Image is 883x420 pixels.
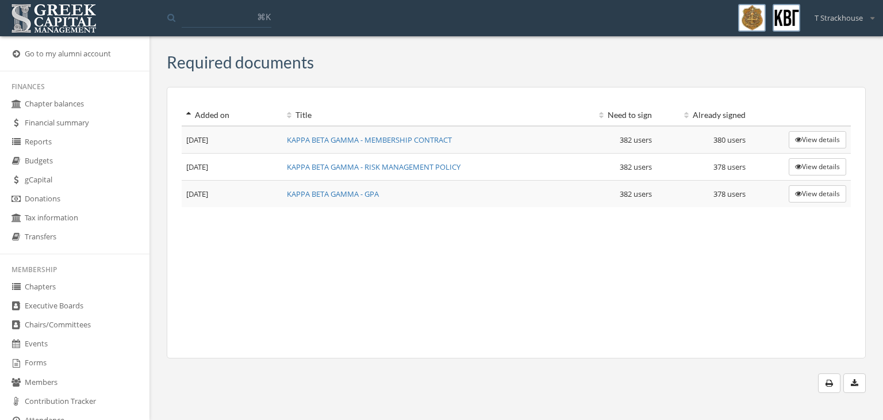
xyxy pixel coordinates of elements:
[713,189,746,199] span: 378 users
[713,162,746,172] span: 378 users
[815,13,863,24] span: T Strackhouse
[282,105,563,126] th: Title
[620,135,652,145] span: 382 users
[182,126,282,154] td: [DATE]
[789,185,846,203] button: View details
[807,4,874,24] div: T Strackhouse
[257,11,271,22] span: ⌘K
[167,54,314,71] h3: Required documents
[563,105,657,126] th: Need to sign
[287,189,379,199] a: KAPPA BETA GAMMA - GPA
[657,105,750,126] th: Already signed
[182,181,282,208] td: [DATE]
[789,158,846,175] button: View details
[287,135,452,145] a: KAPPA BETA GAMMA - MEMBERSHIP CONTRACT
[287,162,460,172] a: KAPPA BETA GAMMA - RISK MANAGEMENT POLICY
[620,162,652,172] span: 382 users
[789,131,846,148] button: View details
[713,135,746,145] span: 380 users
[620,189,652,199] span: 382 users
[182,154,282,181] td: [DATE]
[182,105,282,126] th: Added on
